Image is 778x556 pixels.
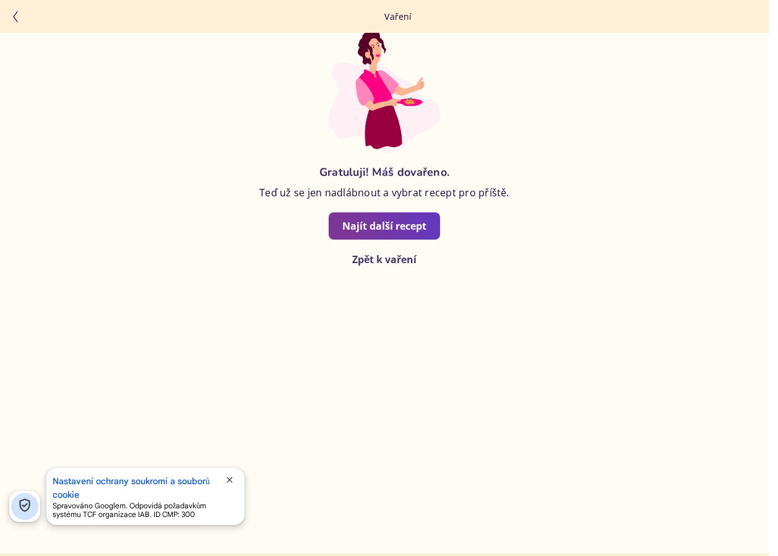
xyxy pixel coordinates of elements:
[339,246,430,273] button: Zpět k vaření
[329,212,440,240] button: Najít další recept
[259,185,509,200] p: Teď už se jen nadlábnout a vybrat recept pro příště.
[342,219,426,233] div: Najít další recept
[352,253,417,266] div: Zpět k vaření
[319,165,449,180] h2: Gratuluji! Máš dovařeno.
